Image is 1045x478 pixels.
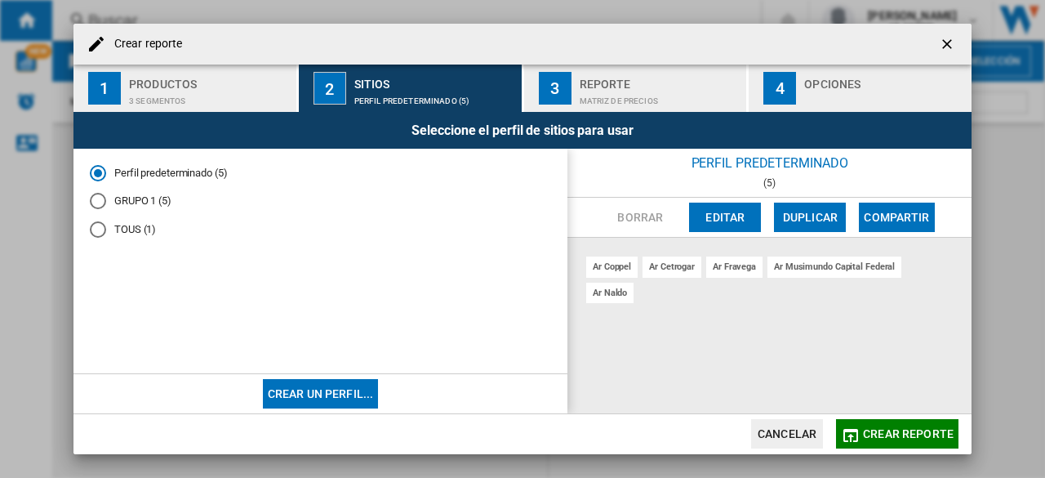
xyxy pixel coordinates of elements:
button: Borrar [604,203,676,232]
div: (5) [567,177,972,189]
button: Duplicar [774,203,846,232]
div: Reporte [580,71,740,88]
div: ar naldo [586,283,634,303]
div: Sitios [354,71,515,88]
div: ar fravega [706,257,763,277]
div: ar musimundo capital federal [767,257,901,277]
md-radio-button: GRUPO 1 (5) [90,194,551,209]
button: 4 Opciones [749,65,972,112]
button: Compartir [859,203,934,232]
div: Opciones [804,71,965,88]
button: 2 Sitios Perfil predeterminado (5) [299,65,523,112]
button: Crear un perfil... [263,379,379,409]
div: ar coppel [586,257,638,277]
button: Crear reporte [836,419,958,449]
div: Perfil predeterminado (5) [354,88,515,105]
button: getI18NText('BUTTONS.CLOSE_DIALOG') [932,28,965,60]
md-radio-button: Perfil predeterminado (5) [90,165,551,181]
div: 2 [313,72,346,105]
button: Cancelar [751,419,823,449]
div: 1 [88,72,121,105]
span: Crear reporte [863,427,954,440]
h4: Crear reporte [106,36,182,52]
button: 1 Productos 3 segmentos [73,65,298,112]
div: Matriz de precios [580,88,740,105]
div: ar cetrogar [643,257,701,277]
div: Perfil predeterminado [567,149,972,177]
md-radio-button: TOUS (1) [90,222,551,238]
div: Productos [129,71,290,88]
button: Editar [689,203,761,232]
ng-md-icon: getI18NText('BUTTONS.CLOSE_DIALOG') [939,36,958,56]
button: 3 Reporte Matriz de precios [524,65,749,112]
div: 3 segmentos [129,88,290,105]
div: 4 [763,72,796,105]
div: Seleccione el perfil de sitios para usar [73,112,972,149]
div: 3 [539,72,571,105]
